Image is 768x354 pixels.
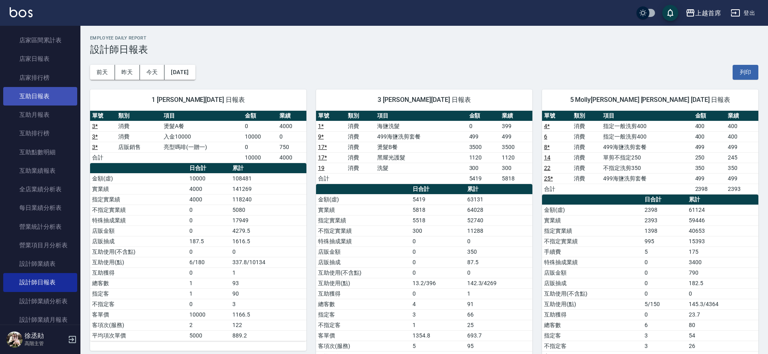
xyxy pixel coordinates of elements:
[375,131,467,142] td: 499海鹽洗剪套餐
[687,226,758,236] td: 40653
[277,121,306,131] td: 4000
[187,299,230,309] td: 0
[687,205,758,215] td: 61124
[542,267,643,278] td: 店販金額
[411,226,465,236] td: 300
[542,111,758,195] table: a dense table
[572,142,602,152] td: 消費
[542,226,643,236] td: 指定實業績
[346,142,376,152] td: 消費
[542,205,643,215] td: 金額(虛)
[162,111,243,121] th: 項目
[411,267,465,278] td: 0
[187,257,230,267] td: 6/180
[542,215,643,226] td: 實業績
[542,309,643,320] td: 互助獲得
[695,8,721,18] div: 上越首席
[500,111,532,121] th: 業績
[693,121,726,131] td: 400
[465,309,532,320] td: 66
[693,131,726,142] td: 400
[187,163,230,174] th: 日合計
[411,215,465,226] td: 5518
[277,131,306,142] td: 0
[316,205,411,215] td: 實業績
[411,288,465,299] td: 0
[467,131,500,142] td: 499
[187,246,230,257] td: 0
[375,152,467,163] td: 黑耀光護髮
[687,236,758,246] td: 15393
[465,236,532,246] td: 0
[542,184,572,194] td: 合計
[116,131,162,142] td: 消費
[465,215,532,226] td: 52740
[230,320,306,330] td: 122
[3,199,77,217] a: 每日業績分析表
[230,215,306,226] td: 17949
[687,278,758,288] td: 182.5
[601,152,693,163] td: 單剪不指定250
[643,330,687,341] td: 3
[3,161,77,180] a: 互助業績報表
[375,121,467,131] td: 海鹽洗髮
[3,236,77,255] a: 營業項目月分析表
[316,226,411,236] td: 不指定實業績
[243,121,277,131] td: 0
[500,152,532,163] td: 1120
[316,194,411,205] td: 金額(虛)
[544,165,550,171] a: 22
[187,226,230,236] td: 0
[90,44,758,55] h3: 設計師日報表
[726,163,758,173] td: 350
[100,96,297,104] span: 1 [PERSON_NAME][DATE] 日報表
[140,65,165,80] button: 今天
[542,246,643,257] td: 手續費
[467,152,500,163] td: 1120
[687,288,758,299] td: 0
[187,205,230,215] td: 0
[230,184,306,194] td: 141269
[346,121,376,131] td: 消費
[90,246,187,257] td: 互助使用(不含點)
[601,121,693,131] td: 指定一般洗剪400
[465,330,532,341] td: 693.7
[316,267,411,278] td: 互助使用(不含點)
[187,320,230,330] td: 2
[500,131,532,142] td: 499
[726,121,758,131] td: 400
[90,111,116,121] th: 單號
[375,163,467,173] td: 洗髮
[411,299,465,309] td: 4
[682,5,724,21] button: 上越首席
[542,236,643,246] td: 不指定實業績
[316,341,411,351] td: 客項次(服務)
[643,195,687,205] th: 日合計
[465,288,532,299] td: 1
[90,320,187,330] td: 客項次(服務)
[542,320,643,330] td: 總客數
[500,142,532,152] td: 3500
[187,215,230,226] td: 0
[187,184,230,194] td: 4000
[90,288,187,299] td: 指定客
[643,299,687,309] td: 5/150
[411,341,465,351] td: 5
[116,111,162,121] th: 類別
[326,96,523,104] span: 3 [PERSON_NAME][DATE] 日報表
[601,131,693,142] td: 指定一般洗剪400
[346,131,376,142] td: 消費
[465,299,532,309] td: 91
[3,106,77,124] a: 互助月報表
[500,121,532,131] td: 399
[187,278,230,288] td: 1
[90,299,187,309] td: 不指定客
[726,131,758,142] td: 400
[3,68,77,87] a: 店家排行榜
[726,173,758,184] td: 499
[3,87,77,106] a: 互助日報表
[500,163,532,173] td: 300
[465,246,532,257] td: 350
[187,330,230,341] td: 5000
[3,217,77,236] a: 營業統計分析表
